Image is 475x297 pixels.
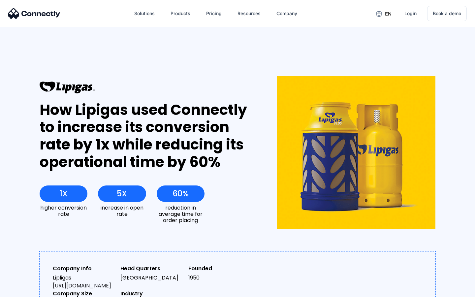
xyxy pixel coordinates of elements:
div: Lipligas [53,274,115,290]
a: Book a demo [427,6,467,21]
a: [URL][DOMAIN_NAME] [53,282,111,289]
a: Login [399,6,422,21]
ul: Language list [13,285,40,295]
div: Pricing [206,9,222,18]
aside: Language selected: English [7,285,40,295]
div: Company [276,9,297,18]
div: increase in open rate [98,205,146,217]
div: Solutions [134,9,155,18]
a: Pricing [201,6,227,21]
div: [GEOGRAPHIC_DATA] [120,274,183,282]
div: en [385,9,392,18]
div: Products [171,9,190,18]
div: 1X [60,189,68,198]
div: Company Info [53,265,115,273]
div: Resources [237,9,261,18]
div: 60% [173,189,189,198]
div: 1950 [188,274,251,282]
div: How Lipigas used Connectly to increase its conversion rate by 1x while reducing its operational t... [40,101,253,171]
div: Head Quarters [120,265,183,273]
div: reduction in average time for order placing [157,205,205,224]
div: 5X [117,189,127,198]
img: Connectly Logo [8,8,60,19]
div: higher conversion rate [40,205,87,217]
div: Founded [188,265,251,273]
div: Login [404,9,417,18]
